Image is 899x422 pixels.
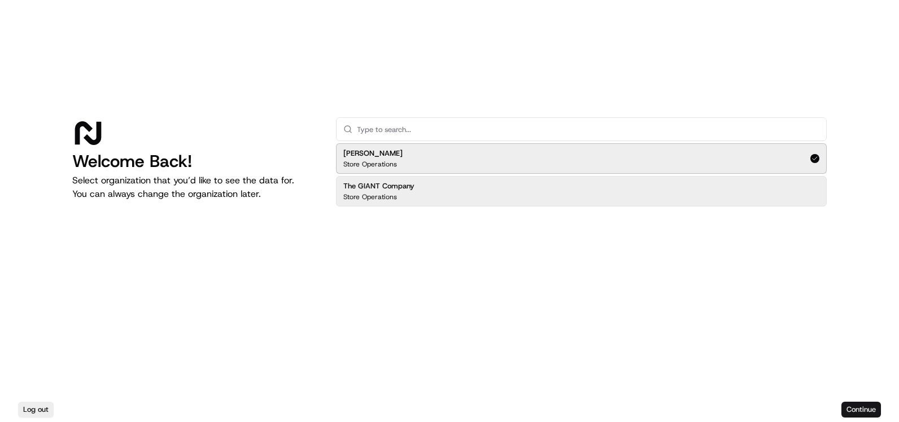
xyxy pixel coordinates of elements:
button: Continue [841,402,881,417]
div: Suggestions [336,141,827,209]
h2: [PERSON_NAME] [343,148,403,159]
h1: Welcome Back! [72,151,318,172]
input: Type to search... [357,118,819,140]
p: Store Operations [343,160,397,169]
h2: The GIANT Company [343,181,414,191]
button: Log out [18,402,54,417]
p: Select organization that you’d like to see the data for. You can always change the organization l... [72,174,318,201]
p: Store Operations [343,192,397,201]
